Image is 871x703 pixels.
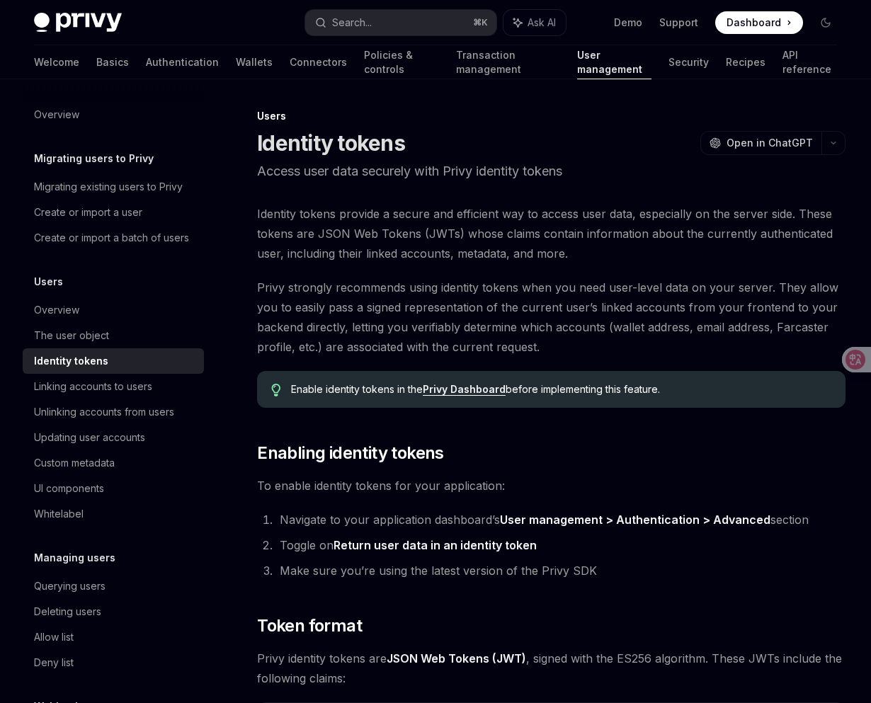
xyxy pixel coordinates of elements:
div: Deny list [34,654,74,671]
a: Basics [96,45,129,79]
span: Open in ChatGPT [727,136,813,150]
a: Authentication [146,45,219,79]
div: Updating user accounts [34,429,145,446]
p: Access user data securely with Privy identity tokens [257,161,846,181]
div: Users [257,109,846,123]
span: Enable identity tokens in the before implementing this feature. [291,382,831,396]
div: Migrating existing users to Privy [34,178,183,195]
span: ⌘ K [473,17,488,28]
li: Navigate to your application dashboard’s section [275,510,846,530]
a: Identity tokens [23,348,204,374]
a: Querying users [23,573,204,599]
div: Overview [34,302,79,319]
a: API reference [782,45,837,79]
div: Custom metadata [34,455,115,471]
a: Dashboard [715,11,803,34]
div: Whitelabel [34,505,84,522]
div: Querying users [34,578,106,595]
a: Security [668,45,709,79]
span: Privy identity tokens are , signed with the ES256 algorithm. These JWTs include the following cla... [257,648,846,688]
div: Deleting users [34,603,101,620]
h5: Managing users [34,549,115,566]
a: User management [577,45,651,79]
a: Custom metadata [23,450,204,476]
a: Deny list [23,650,204,675]
span: Enabling identity tokens [257,442,444,464]
span: Token format [257,615,362,637]
a: Demo [614,16,642,30]
a: Deleting users [23,599,204,624]
a: UI components [23,476,204,501]
li: Toggle on [275,535,846,555]
button: Toggle dark mode [814,11,837,34]
div: The user object [34,327,109,344]
a: Create or import a batch of users [23,225,204,251]
div: Search... [332,14,372,31]
a: Transaction management [456,45,560,79]
a: Privy Dashboard [423,383,506,396]
h5: Migrating users to Privy [34,150,154,167]
a: Connectors [290,45,347,79]
div: Unlinking accounts from users [34,404,174,421]
a: User management > Authentication > Advanced [500,513,770,527]
li: Make sure you’re using the latest version of the Privy SDK [275,561,846,581]
span: Ask AI [528,16,556,30]
a: Policies & controls [364,45,439,79]
button: Search...⌘K [305,10,496,35]
svg: Tip [271,384,281,396]
h5: Users [34,273,63,290]
a: Support [659,16,698,30]
a: Recipes [726,45,765,79]
div: Create or import a user [34,204,142,221]
a: JSON Web Tokens (JWT) [387,651,526,666]
h1: Identity tokens [257,130,405,156]
img: dark logo [34,13,122,33]
a: Wallets [236,45,273,79]
a: Whitelabel [23,501,204,527]
div: UI components [34,480,104,497]
a: Welcome [34,45,79,79]
div: Linking accounts to users [34,378,152,395]
span: Privy strongly recommends using identity tokens when you need user-level data on your server. The... [257,278,846,357]
div: Allow list [34,629,74,646]
strong: Return user data in an identity token [334,538,537,552]
span: To enable identity tokens for your application: [257,476,846,496]
a: Migrating existing users to Privy [23,174,204,200]
a: Linking accounts to users [23,374,204,399]
button: Open in ChatGPT [700,131,821,155]
button: Ask AI [503,10,566,35]
a: The user object [23,323,204,348]
a: Unlinking accounts from users [23,399,204,425]
a: Create or import a user [23,200,204,225]
a: Overview [23,297,204,323]
div: Identity tokens [34,353,108,370]
span: Dashboard [727,16,781,30]
a: Allow list [23,624,204,650]
a: Overview [23,102,204,127]
div: Overview [34,106,79,123]
span: Identity tokens provide a secure and efficient way to access user data, especially on the server ... [257,204,846,263]
a: Updating user accounts [23,425,204,450]
div: Create or import a batch of users [34,229,189,246]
